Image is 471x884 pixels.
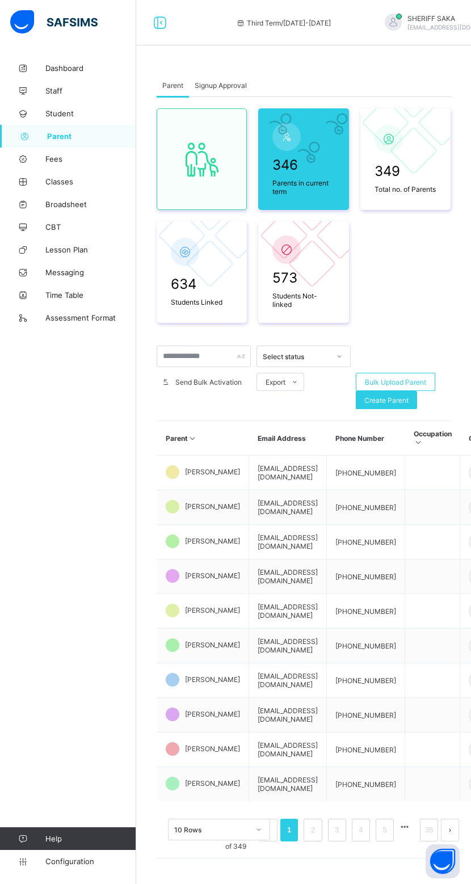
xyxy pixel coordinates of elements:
li: 4 [352,819,370,841]
a: 3 [331,823,342,837]
li: 下一页 [441,819,459,841]
td: [EMAIL_ADDRESS][DOMAIN_NAME] [249,525,327,559]
span: [PERSON_NAME] [185,571,240,580]
span: Send Bulk Activation [175,378,242,386]
i: Sort in Ascending Order [414,438,423,447]
td: [PHONE_NUMBER] [327,629,405,663]
span: Fees [45,154,136,163]
span: Bulk Upload Parent [365,378,426,386]
a: 2 [308,823,318,837]
span: Configuration [45,857,136,866]
div: 10 Rows [174,826,249,834]
span: Assessment Format [45,313,136,322]
span: [PERSON_NAME] [185,779,240,788]
span: [PERSON_NAME] [185,675,240,684]
span: [PERSON_NAME] [185,502,240,511]
td: [EMAIL_ADDRESS][DOMAIN_NAME] [249,594,327,629]
td: [EMAIL_ADDRESS][DOMAIN_NAME] [249,629,327,663]
td: [PHONE_NUMBER] [327,594,405,629]
td: [EMAIL_ADDRESS][DOMAIN_NAME] [249,698,327,733]
span: 573 [272,270,334,286]
td: [EMAIL_ADDRESS][DOMAIN_NAME] [249,456,327,490]
li: 5 [376,819,394,841]
span: [PERSON_NAME] [185,710,240,718]
li: 1 [280,819,298,841]
th: Phone Number [327,421,405,456]
a: 4 [355,823,366,837]
span: Parent [162,81,183,90]
td: [PHONE_NUMBER] [327,767,405,802]
li: 3 [328,819,346,841]
li: 2 [304,819,322,841]
td: [PHONE_NUMBER] [327,733,405,767]
a: 5 [379,823,390,837]
span: Broadsheet [45,200,136,209]
span: CBT [45,222,136,231]
button: next page [441,819,459,841]
span: Create Parent [364,396,409,405]
span: 346 [272,157,334,173]
span: [PERSON_NAME] [185,744,240,753]
span: Export [266,378,285,386]
span: Classes [45,177,136,186]
span: Time Table [45,291,136,300]
span: Signup Approval [195,81,247,90]
li: 35 [420,819,438,841]
button: Open asap [426,844,460,878]
td: [PHONE_NUMBER] [327,456,405,490]
span: session/term information [235,19,331,27]
span: Parent [47,132,136,141]
span: Parents in current term [272,179,334,196]
td: [PHONE_NUMBER] [327,559,405,594]
span: Students Not-linked [272,292,334,309]
li: 向后 5 页 [397,819,413,835]
div: Select status [263,352,330,361]
span: Messaging [45,268,136,277]
td: [PHONE_NUMBER] [327,490,405,525]
span: 634 [171,276,233,292]
td: [EMAIL_ADDRESS][DOMAIN_NAME] [249,559,327,594]
th: Email Address [249,421,327,456]
td: [EMAIL_ADDRESS][DOMAIN_NAME] [249,490,327,525]
span: Dashboard [45,64,136,73]
td: [PHONE_NUMBER] [327,663,405,698]
a: 1 [284,823,295,837]
span: Help [45,834,136,843]
td: [EMAIL_ADDRESS][DOMAIN_NAME] [249,733,327,767]
td: [PHONE_NUMBER] [327,698,405,733]
span: 349 [375,163,436,179]
span: Students Linked [171,298,233,306]
span: [PERSON_NAME] [185,641,240,649]
span: Staff [45,86,136,95]
td: [EMAIL_ADDRESS][DOMAIN_NAME] [249,663,327,698]
td: [PHONE_NUMBER] [327,525,405,559]
span: Total no. of Parents [375,185,436,193]
span: [PERSON_NAME] [185,468,240,476]
th: Parent [157,421,249,456]
span: [PERSON_NAME] [185,537,240,545]
img: safsims [10,10,98,34]
span: [PERSON_NAME] [185,606,240,614]
span: Lesson Plan [45,245,136,254]
span: Student [45,109,136,118]
i: Sort in Ascending Order [188,434,197,443]
th: Occupation [405,421,460,456]
a: 35 [422,823,436,837]
td: [EMAIL_ADDRESS][DOMAIN_NAME] [249,767,327,802]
